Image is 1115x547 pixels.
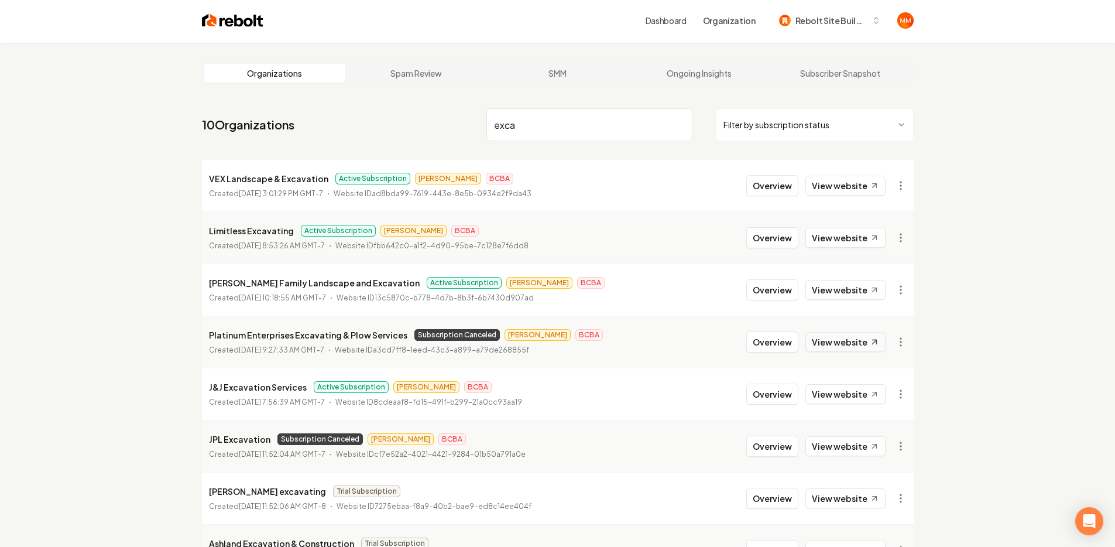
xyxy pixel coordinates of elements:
[779,15,791,26] img: Rebolt Site Builder
[202,12,263,29] img: Rebolt Logo
[209,344,324,356] p: Created
[805,436,886,456] a: View website
[204,64,346,83] a: Organizations
[795,15,867,27] span: Rebolt Site Builder
[209,328,407,342] p: Platinum Enterprises Excavating & Plow Services
[487,64,629,83] a: SMM
[696,10,763,31] button: Organization
[239,398,325,406] time: [DATE] 7:56:39 AM GMT-7
[239,450,325,459] time: [DATE] 11:52:04 AM GMT-7
[393,381,459,393] span: [PERSON_NAME]
[805,228,886,248] a: View website
[336,449,526,460] p: Website ID cf7e52a2-4021-4421-9284-01b50a791a0e
[805,332,886,352] a: View website
[335,240,529,252] p: Website ID fbb642c0-a1f2-4d90-95be-7c128e7f6dd8
[575,329,603,341] span: BCBA
[746,227,798,248] button: Overview
[805,176,886,196] a: View website
[380,225,447,237] span: [PERSON_NAME]
[314,381,389,393] span: Active Subscription
[337,501,531,512] p: Website ID 7275ebaa-f8a9-40b2-bae9-ed8c14ee404f
[239,346,324,354] time: [DATE] 9:27:33 AM GMT-7
[746,331,798,353] button: Overview
[239,502,326,511] time: [DATE] 11:52:06 AM GMT-8
[505,329,571,341] span: [PERSON_NAME]
[335,173,410,184] span: Active Subscription
[770,64,911,83] a: Subscriber Snapshot
[209,380,307,394] p: J&J Excavation Services
[506,277,572,289] span: [PERSON_NAME]
[805,280,886,300] a: View website
[897,12,914,29] button: Open user button
[334,188,531,200] p: Website ID ad8bda99-7619-443e-8e5b-0934e2f9da43
[368,433,434,445] span: [PERSON_NAME]
[628,64,770,83] a: Ongoing Insights
[897,12,914,29] img: Matthew Meyer
[415,173,481,184] span: [PERSON_NAME]
[209,501,326,512] p: Created
[427,277,502,289] span: Active Subscription
[301,225,376,237] span: Active Subscription
[337,292,534,304] p: Website ID 13c5870c-b778-4d7b-8b3f-6b7430d907ad
[577,277,605,289] span: BCBA
[746,279,798,300] button: Overview
[414,329,500,341] span: Subscription Canceled
[209,484,326,498] p: [PERSON_NAME] excavating
[209,172,328,186] p: VEX Landscape & Excavation
[746,175,798,196] button: Overview
[805,384,886,404] a: View website
[746,488,798,509] button: Overview
[345,64,487,83] a: Spam Review
[209,188,323,200] p: Created
[239,293,326,302] time: [DATE] 10:18:55 AM GMT-7
[209,292,326,304] p: Created
[335,396,522,408] p: Website ID 8cdeaaf8-fd15-491f-b299-21a0cc93aa19
[335,344,529,356] p: Website ID a3cd7ff8-1eed-43c3-a899-a79de268855f
[202,117,294,133] a: 10Organizations
[209,449,325,460] p: Created
[486,108,692,141] input: Search by name or ID
[464,381,492,393] span: BCBA
[1075,507,1103,535] div: Open Intercom Messenger
[438,433,466,445] span: BCBA
[451,225,479,237] span: BCBA
[746,436,798,457] button: Overview
[239,241,325,250] time: [DATE] 8:53:26 AM GMT-7
[646,15,687,26] a: Dashboard
[209,224,294,238] p: Limitless Excavating
[277,433,363,445] span: Subscription Canceled
[209,276,420,290] p: [PERSON_NAME] Family Landscape and Excavation
[746,384,798,405] button: Overview
[239,189,323,198] time: [DATE] 3:01:29 PM GMT-7
[209,432,270,446] p: JPL Excavation
[209,240,325,252] p: Created
[805,488,886,508] a: View website
[486,173,513,184] span: BCBA
[209,396,325,408] p: Created
[333,486,400,497] span: Trial Subscription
